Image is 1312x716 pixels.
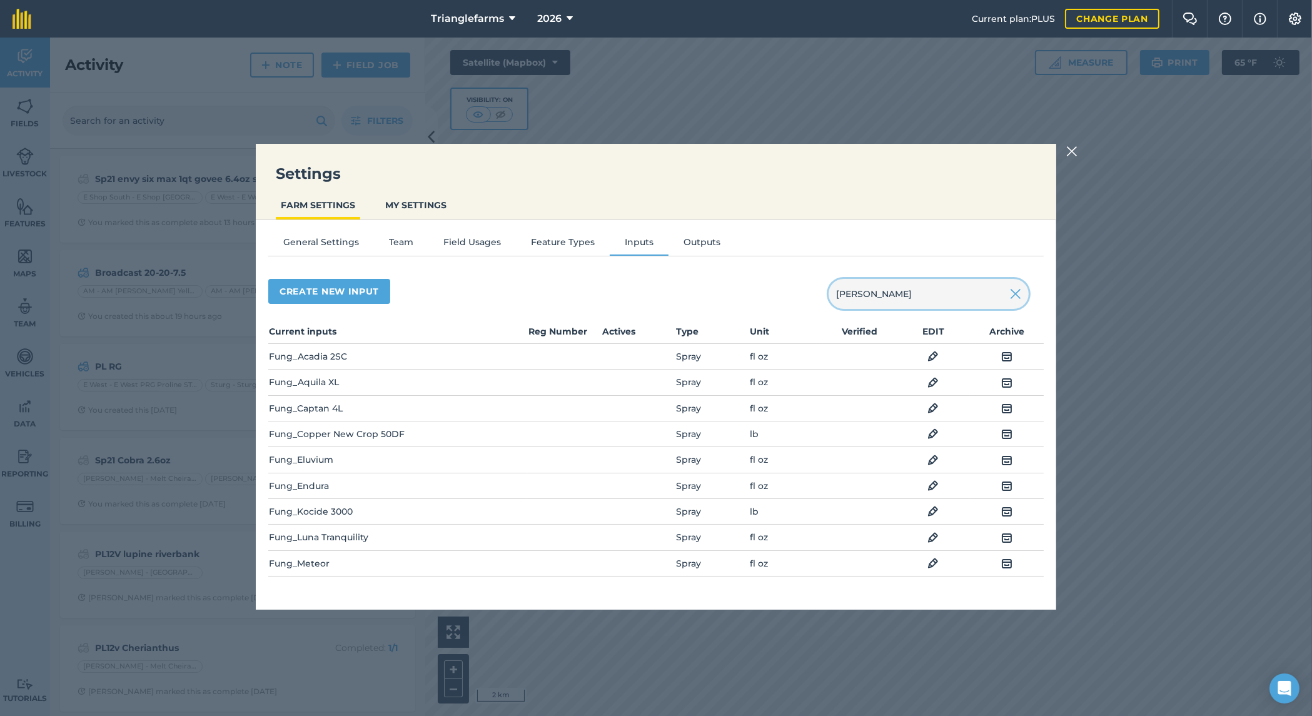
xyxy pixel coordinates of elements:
button: Team [374,235,428,254]
td: Fung_Endura [268,473,527,498]
td: Fung_Captan 4L [268,395,527,421]
img: svg+xml;base64,PHN2ZyB4bWxucz0iaHR0cDovL3d3dy53My5vcmcvMjAwMC9zdmciIHdpZHRoPSIxOCIgaGVpZ2h0PSIyNC... [1001,349,1012,364]
th: Current inputs [268,324,527,344]
td: Spray [675,344,749,370]
td: Fung_Kocide 3000 [268,498,527,524]
button: Inputs [610,235,669,254]
a: Change plan [1065,9,1159,29]
img: svg+xml;base64,PHN2ZyB4bWxucz0iaHR0cDovL3d3dy53My5vcmcvMjAwMC9zdmciIHdpZHRoPSIxOCIgaGVpZ2h0PSIyNC... [927,556,939,571]
img: svg+xml;base64,PHN2ZyB4bWxucz0iaHR0cDovL3d3dy53My5vcmcvMjAwMC9zdmciIHdpZHRoPSIxOCIgaGVpZ2h0PSIyNC... [1001,556,1012,571]
td: Spray [675,498,749,524]
img: svg+xml;base64,PHN2ZyB4bWxucz0iaHR0cDovL3d3dy53My5vcmcvMjAwMC9zdmciIHdpZHRoPSIxOCIgaGVpZ2h0PSIyNC... [1001,375,1012,390]
td: Fung_Eluvium [268,447,527,473]
img: svg+xml;base64,PHN2ZyB4bWxucz0iaHR0cDovL3d3dy53My5vcmcvMjAwMC9zdmciIHdpZHRoPSIxOCIgaGVpZ2h0PSIyNC... [927,375,939,390]
span: Trianglefarms [431,11,504,26]
img: svg+xml;base64,PHN2ZyB4bWxucz0iaHR0cDovL3d3dy53My5vcmcvMjAwMC9zdmciIHdpZHRoPSIxOCIgaGVpZ2h0PSIyNC... [927,504,939,519]
td: Fung_Acadia 2SC [268,344,527,370]
th: Actives [602,324,675,344]
td: fl oz [749,473,823,498]
button: MY SETTINGS [380,193,452,217]
th: Verified [823,324,897,344]
td: Fung_Copper New Crop 50DF [268,421,527,447]
div: Open Intercom Messenger [1269,673,1299,703]
input: Search [829,279,1029,309]
img: A question mark icon [1218,13,1233,25]
h3: Settings [256,164,1056,184]
img: fieldmargin Logo [13,9,31,29]
button: Create new input [268,279,390,304]
th: EDIT [896,324,970,344]
img: svg+xml;base64,PHN2ZyB4bWxucz0iaHR0cDovL3d3dy53My5vcmcvMjAwMC9zdmciIHdpZHRoPSIxOCIgaGVpZ2h0PSIyNC... [927,478,939,493]
img: A cog icon [1288,13,1303,25]
button: FARM SETTINGS [276,193,360,217]
td: Fung_Moncoat MZ [268,576,527,602]
td: Fung_Meteor [268,550,527,576]
td: lb [749,421,823,447]
img: svg+xml;base64,PHN2ZyB4bWxucz0iaHR0cDovL3d3dy53My5vcmcvMjAwMC9zdmciIHdpZHRoPSIxOCIgaGVpZ2h0PSIyNC... [1001,504,1012,519]
img: svg+xml;base64,PHN2ZyB4bWxucz0iaHR0cDovL3d3dy53My5vcmcvMjAwMC9zdmciIHdpZHRoPSIxNyIgaGVpZ2h0PSIxNy... [1254,11,1266,26]
button: General Settings [268,235,374,254]
th: Unit [749,324,823,344]
img: svg+xml;base64,PHN2ZyB4bWxucz0iaHR0cDovL3d3dy53My5vcmcvMjAwMC9zdmciIHdpZHRoPSIxOCIgaGVpZ2h0PSIyNC... [927,349,939,364]
button: Outputs [669,235,735,254]
th: Archive [970,324,1044,344]
td: Spray [675,370,749,395]
td: lb [749,498,823,524]
td: Spray [675,395,749,421]
td: Fung_Aquila XL [268,370,527,395]
td: Spray [675,447,749,473]
td: fl oz [749,550,823,576]
th: Reg Number [528,324,602,344]
td: fl oz [749,525,823,550]
td: fl oz [749,395,823,421]
img: svg+xml;base64,PHN2ZyB4bWxucz0iaHR0cDovL3d3dy53My5vcmcvMjAwMC9zdmciIHdpZHRoPSIxOCIgaGVpZ2h0PSIyNC... [927,453,939,468]
td: fl oz [749,344,823,370]
img: svg+xml;base64,PHN2ZyB4bWxucz0iaHR0cDovL3d3dy53My5vcmcvMjAwMC9zdmciIHdpZHRoPSIxOCIgaGVpZ2h0PSIyNC... [1001,530,1012,545]
span: Current plan : PLUS [972,12,1055,26]
td: fl oz [749,447,823,473]
td: Spray [675,550,749,576]
img: svg+xml;base64,PHN2ZyB4bWxucz0iaHR0cDovL3d3dy53My5vcmcvMjAwMC9zdmciIHdpZHRoPSIxOCIgaGVpZ2h0PSIyNC... [927,530,939,545]
td: fl oz [749,370,823,395]
img: svg+xml;base64,PHN2ZyB4bWxucz0iaHR0cDovL3d3dy53My5vcmcvMjAwMC9zdmciIHdpZHRoPSIyMiIgaGVpZ2h0PSIzMC... [1010,286,1021,301]
img: svg+xml;base64,PHN2ZyB4bWxucz0iaHR0cDovL3d3dy53My5vcmcvMjAwMC9zdmciIHdpZHRoPSIxOCIgaGVpZ2h0PSIyNC... [1001,478,1012,493]
img: svg+xml;base64,PHN2ZyB4bWxucz0iaHR0cDovL3d3dy53My5vcmcvMjAwMC9zdmciIHdpZHRoPSIxOCIgaGVpZ2h0PSIyNC... [1001,453,1012,468]
td: Spray [675,525,749,550]
td: Fung_Luna Tranquility [268,525,527,550]
td: Seed [675,576,749,602]
img: Two speech bubbles overlapping with the left bubble in the forefront [1183,13,1198,25]
img: svg+xml;base64,PHN2ZyB4bWxucz0iaHR0cDovL3d3dy53My5vcmcvMjAwMC9zdmciIHdpZHRoPSIyMiIgaGVpZ2h0PSIzMC... [1066,144,1077,159]
td: Spray [675,473,749,498]
img: svg+xml;base64,PHN2ZyB4bWxucz0iaHR0cDovL3d3dy53My5vcmcvMjAwMC9zdmciIHdpZHRoPSIxOCIgaGVpZ2h0PSIyNC... [927,426,939,441]
img: svg+xml;base64,PHN2ZyB4bWxucz0iaHR0cDovL3d3dy53My5vcmcvMjAwMC9zdmciIHdpZHRoPSIxOCIgaGVpZ2h0PSIyNC... [1001,426,1012,441]
th: Type [675,324,749,344]
img: svg+xml;base64,PHN2ZyB4bWxucz0iaHR0cDovL3d3dy53My5vcmcvMjAwMC9zdmciIHdpZHRoPSIxOCIgaGVpZ2h0PSIyNC... [927,401,939,416]
td: oz [749,576,823,602]
button: Field Usages [428,235,516,254]
button: Feature Types [516,235,610,254]
td: Spray [675,421,749,447]
img: svg+xml;base64,PHN2ZyB4bWxucz0iaHR0cDovL3d3dy53My5vcmcvMjAwMC9zdmciIHdpZHRoPSIxOCIgaGVpZ2h0PSIyNC... [1001,401,1012,416]
span: 2026 [537,11,562,26]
